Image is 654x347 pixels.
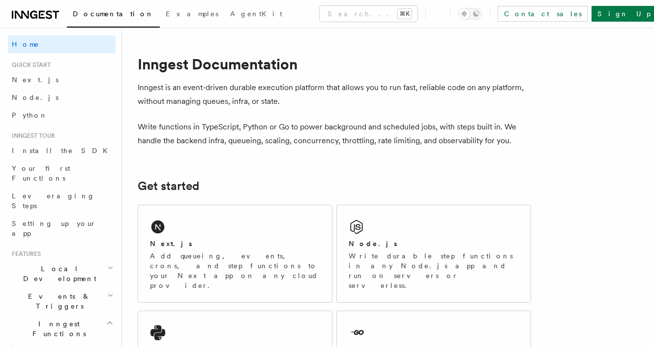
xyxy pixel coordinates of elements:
button: Search...⌘K [320,6,417,22]
button: Inngest Functions [8,315,116,343]
p: Add queueing, events, crons, and step functions to your Next app on any cloud provider. [150,251,320,290]
h1: Inngest Documentation [138,55,531,73]
a: Next.js [8,71,116,89]
a: Node.js [8,89,116,106]
span: Features [8,250,41,258]
a: Setting up your app [8,215,116,242]
a: Contact sales [498,6,588,22]
a: Python [8,106,116,124]
span: Local Development [8,264,107,284]
a: Next.jsAdd queueing, events, crons, and step functions to your Next app on any cloud provider. [138,205,332,303]
a: Get started [138,179,199,193]
a: AgentKit [224,3,288,27]
a: Install the SDK [8,142,116,159]
button: Events & Triggers [8,287,116,315]
p: Write durable step functions in any Node.js app and run on servers or serverless. [349,251,519,290]
a: Examples [160,3,224,27]
button: Local Development [8,260,116,287]
span: Next.js [12,76,59,84]
span: AgentKit [230,10,282,18]
a: Your first Functions [8,159,116,187]
span: Documentation [73,10,154,18]
a: Leveraging Steps [8,187,116,215]
span: Setting up your app [12,220,96,237]
span: Node.js [12,94,59,101]
span: Leveraging Steps [12,192,95,210]
kbd: ⌘K [398,9,412,19]
span: Inngest Functions [8,319,106,339]
span: Events & Triggers [8,291,107,311]
p: Inngest is an event-driven durable execution platform that allows you to run fast, reliable code ... [138,81,531,108]
p: Write functions in TypeScript, Python or Go to power background and scheduled jobs, with steps bu... [138,120,531,148]
button: Toggle dark mode [458,8,482,20]
a: Node.jsWrite durable step functions in any Node.js app and run on servers or serverless. [336,205,531,303]
span: Quick start [8,61,51,69]
a: Documentation [67,3,160,28]
span: Inngest tour [8,132,55,140]
span: Python [12,111,48,119]
a: Home [8,35,116,53]
span: Your first Functions [12,164,70,182]
h2: Next.js [150,239,192,249]
h2: Node.js [349,239,397,249]
span: Examples [166,10,218,18]
span: Home [12,39,39,49]
span: Install the SDK [12,147,114,155]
